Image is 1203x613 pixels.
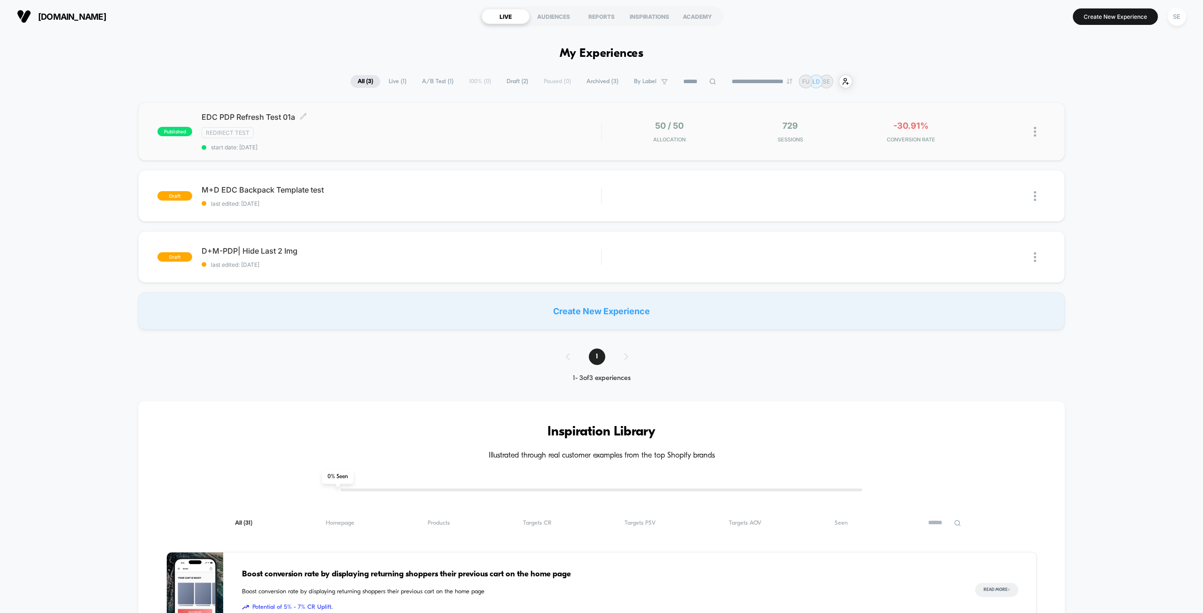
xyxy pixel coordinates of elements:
[589,349,605,365] span: 1
[202,200,601,207] span: last edited: [DATE]
[523,520,552,527] span: Targets CR
[202,144,601,151] span: start date: [DATE]
[802,78,810,85] p: FU
[625,520,656,527] span: Targets PSV
[157,191,192,201] span: draft
[326,520,354,527] span: Homepage
[1034,127,1036,137] img: close
[202,261,601,268] span: last edited: [DATE]
[202,127,254,138] span: Redirect Test
[242,603,956,612] span: Potential of 5% - 7% CR Uplift.
[653,136,686,143] span: Allocation
[578,9,625,24] div: REPORTS
[500,75,535,88] span: Draft ( 2 )
[17,9,31,23] img: Visually logo
[202,185,601,194] span: M+D EDC Backpack Template test
[673,9,721,24] div: ACADEMY
[853,136,969,143] span: CONVERSION RATE
[38,12,106,22] span: [DOMAIN_NAME]
[729,520,761,527] span: Targets AOV
[1034,191,1036,201] img: close
[625,9,673,24] div: INSPIRATIONS
[157,127,192,136] span: published
[1168,8,1186,26] div: SE
[202,246,601,256] span: D+M-PDP| Hide Last 2 Img
[235,520,252,527] span: All
[530,9,578,24] div: AUDIENCES
[166,425,1036,440] h3: Inspiration Library
[975,583,1018,597] button: Read More>
[382,75,414,88] span: Live ( 1 )
[1034,252,1036,262] img: close
[14,9,109,24] button: [DOMAIN_NAME]
[351,75,380,88] span: All ( 3 )
[634,78,656,85] span: By Label
[157,252,192,262] span: draft
[415,75,461,88] span: A/B Test ( 1 )
[893,121,929,131] span: -30.91%
[1073,8,1158,25] button: Create New Experience
[782,121,798,131] span: 729
[787,78,792,84] img: end
[202,112,601,122] span: EDC PDP Refresh Test 01a
[732,136,848,143] span: Sessions
[242,587,956,597] span: Boost conversion rate by displaying returning shoppers their previous cart on the home page
[812,78,820,85] p: LD
[823,78,830,85] p: SE
[556,374,647,382] div: 1 - 3 of 3 experiences
[560,47,644,61] h1: My Experiences
[1165,7,1189,26] button: SE
[428,520,450,527] span: Products
[138,292,1064,330] div: Create New Experience
[579,75,625,88] span: Archived ( 3 )
[482,9,530,24] div: LIVE
[322,470,353,484] span: 0 % Seen
[835,520,848,527] span: Seen
[655,121,684,131] span: 50 / 50
[243,520,252,526] span: ( 31 )
[242,568,956,581] span: Boost conversion rate by displaying returning shoppers their previous cart on the home page
[166,451,1036,460] h4: Illustrated through real customer examples from the top Shopify brands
